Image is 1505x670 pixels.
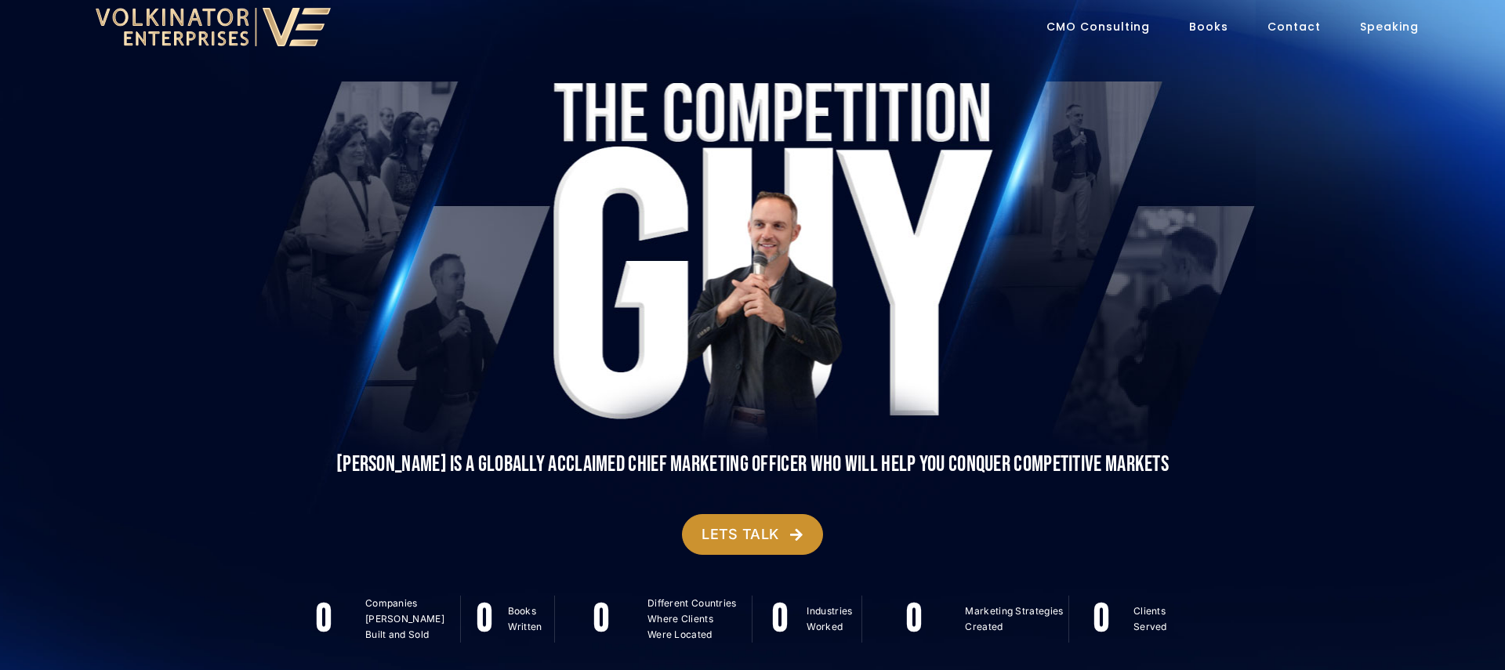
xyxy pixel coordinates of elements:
[906,596,922,643] span: 0
[96,8,331,46] img: volkinator logo
[647,596,740,643] div: Different Countries Where Clients Were Located
[807,596,861,643] div: Industries Worked
[1267,11,1321,42] a: Contact
[702,524,778,545] span: Lets Talk
[508,596,555,643] div: Books Written
[1093,596,1109,643] span: 0
[1360,11,1419,42] a: Speaking
[1046,11,1150,42] a: CMO Consulting
[356,11,1419,42] nav: Menu
[316,596,332,643] span: 0
[249,451,1256,478] h2: [PERSON_NAME] is a Globally Acclaimed Chief Marketing Officer who will help you Conquer Competiti...
[477,596,492,643] span: 0
[593,596,609,643] span: 0
[772,596,788,643] span: 0
[682,514,822,555] a: Lets Talk
[965,596,1068,643] div: Marketing Strategies Created
[365,596,448,643] div: Companies [PERSON_NAME] Built and Sold
[1133,596,1198,643] div: Clients Served
[1189,11,1228,42] a: Books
